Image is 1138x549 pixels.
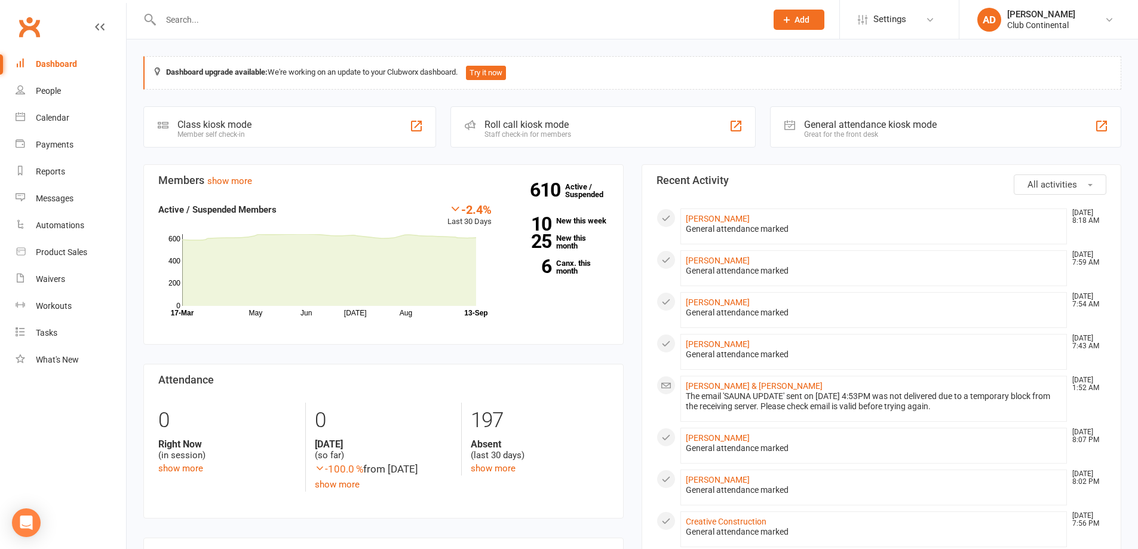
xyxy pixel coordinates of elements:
div: (last 30 days) [471,438,608,461]
div: General attendance marked [686,266,1062,276]
button: Try it now [466,66,506,80]
span: All activities [1027,179,1077,190]
div: Waivers [36,274,65,284]
strong: 25 [510,232,551,250]
div: What's New [36,355,79,364]
div: 0 [158,403,296,438]
div: The email 'SAUNA UPDATE' sent on [DATE] 4:53PM was not delivered due to a temporary block from th... [686,391,1062,412]
button: All activities [1014,174,1106,195]
a: 6Canx. this month [510,259,609,275]
a: Messages [16,185,126,212]
h3: Recent Activity [657,174,1107,186]
div: AD [977,8,1001,32]
div: General attendance marked [686,527,1062,537]
a: show more [207,176,252,186]
strong: Dashboard upgrade available: [166,68,268,76]
div: Product Sales [36,247,87,257]
div: Dashboard [36,59,77,69]
div: (in session) [158,438,296,461]
button: Add [774,10,824,30]
a: [PERSON_NAME] [686,214,750,223]
div: from [DATE] [315,461,452,477]
div: Great for the front desk [804,130,937,139]
a: Workouts [16,293,126,320]
a: Tasks [16,320,126,346]
a: What's New [16,346,126,373]
time: [DATE] 7:54 AM [1066,293,1106,308]
div: General attendance marked [686,308,1062,318]
a: Reports [16,158,126,185]
div: Roll call kiosk mode [484,119,571,130]
a: show more [315,479,360,490]
time: [DATE] 7:59 AM [1066,251,1106,266]
div: Payments [36,140,73,149]
strong: 610 [530,181,565,199]
div: Club Continental [1007,20,1075,30]
time: [DATE] 8:07 PM [1066,428,1106,444]
time: [DATE] 8:02 PM [1066,470,1106,486]
strong: Active / Suspended Members [158,204,277,215]
a: Product Sales [16,239,126,266]
div: People [36,86,61,96]
time: [DATE] 7:43 AM [1066,335,1106,350]
a: Automations [16,212,126,239]
div: Open Intercom Messenger [12,508,41,537]
a: [PERSON_NAME] [686,297,750,307]
a: 10New this week [510,217,609,225]
div: Automations [36,220,84,230]
div: Workouts [36,301,72,311]
div: Staff check-in for members [484,130,571,139]
span: Add [795,15,809,24]
a: Payments [16,131,126,158]
div: General attendance marked [686,224,1062,234]
div: Member self check-in [177,130,251,139]
a: 25New this month [510,234,609,250]
strong: Right Now [158,438,296,450]
div: Messages [36,194,73,203]
div: (so far) [315,438,452,461]
a: Dashboard [16,51,126,78]
div: Last 30 Days [447,203,492,228]
a: [PERSON_NAME] [686,339,750,349]
a: [PERSON_NAME] & [PERSON_NAME] [686,381,823,391]
a: [PERSON_NAME] [686,475,750,484]
a: 610Active / Suspended [565,174,618,207]
input: Search... [157,11,758,28]
a: [PERSON_NAME] [686,256,750,265]
strong: 10 [510,215,551,233]
time: [DATE] 8:18 AM [1066,209,1106,225]
time: [DATE] 7:56 PM [1066,512,1106,527]
h3: Attendance [158,374,609,386]
span: Settings [873,6,906,33]
a: Calendar [16,105,126,131]
a: [PERSON_NAME] [686,433,750,443]
div: General attendance marked [686,485,1062,495]
div: 197 [471,403,608,438]
div: Reports [36,167,65,176]
div: General attendance marked [686,349,1062,360]
div: 0 [315,403,452,438]
a: show more [158,463,203,474]
div: General attendance kiosk mode [804,119,937,130]
a: Creative Construction [686,517,766,526]
a: show more [471,463,516,474]
strong: [DATE] [315,438,452,450]
span: -100.0 % [315,463,363,475]
div: [PERSON_NAME] [1007,9,1075,20]
h3: Members [158,174,609,186]
strong: 6 [510,257,551,275]
time: [DATE] 1:52 AM [1066,376,1106,392]
div: Class kiosk mode [177,119,251,130]
div: General attendance marked [686,443,1062,453]
div: Calendar [36,113,69,122]
div: Tasks [36,328,57,338]
div: We're working on an update to your Clubworx dashboard. [143,56,1121,90]
a: People [16,78,126,105]
a: Clubworx [14,12,44,42]
a: Waivers [16,266,126,293]
strong: Absent [471,438,608,450]
div: -2.4% [447,203,492,216]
